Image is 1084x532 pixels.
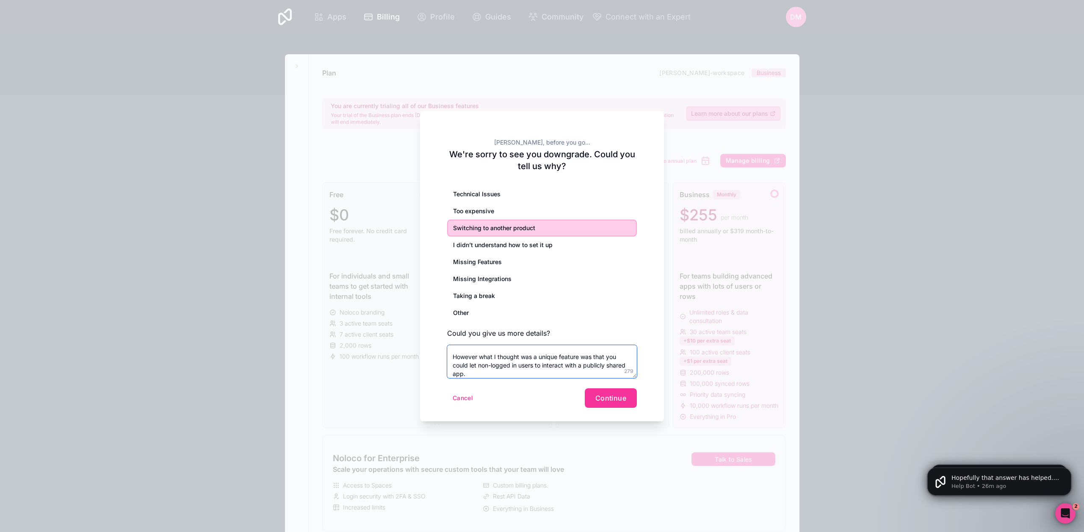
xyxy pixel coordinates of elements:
span: Hopefully that answer has helped. If you need any more help or have any other questions, I would ... [37,25,144,65]
div: Taking a break [447,287,637,304]
div: Too expensive [447,203,637,220]
button: Cancel [447,391,478,405]
div: I didn’t understand how to set it up [447,237,637,253]
p: Message from Help Bot, sent 26m ago [37,33,146,40]
div: Missing Integrations [447,270,637,287]
div: Missing Features [447,253,637,270]
div: Technical Issues [447,186,637,203]
h2: We're sorry to see you downgrade. Could you tell us why? [447,148,637,172]
button: Continue [585,388,637,408]
h2: [PERSON_NAME], before you go... [447,138,637,147]
div: Switching to another product [447,220,637,237]
span: Continue [595,394,626,402]
iframe: Intercom live chat [1055,503,1076,524]
iframe: Intercom notifications message [915,450,1084,509]
h3: Could you give us more details? [447,328,637,338]
span: 2 [1073,503,1079,510]
div: Other [447,304,637,321]
textarea: I feel that 95% of what I'm trying to do I can achieve with Airtable. Plus I've discovered that [... [447,345,637,378]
